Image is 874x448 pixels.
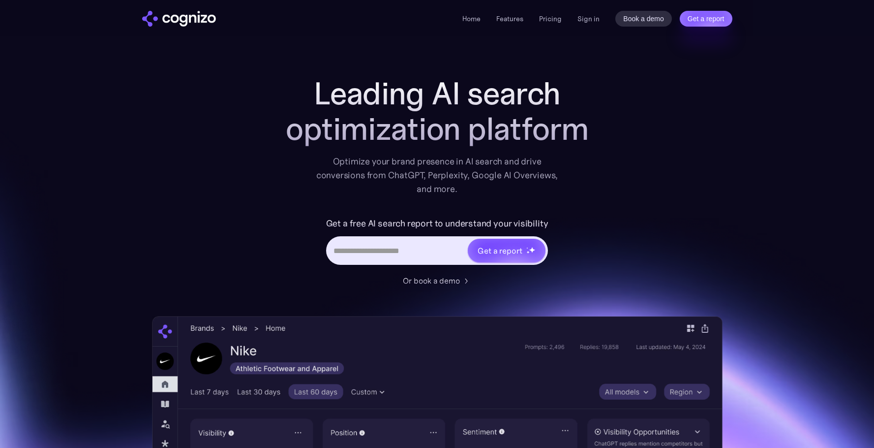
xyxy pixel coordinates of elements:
a: Sign in [577,13,600,25]
a: Pricing [539,14,562,23]
a: home [142,11,216,27]
a: Get a report [680,11,732,27]
h1: Leading AI search optimization platform [241,76,634,147]
a: Features [496,14,523,23]
a: Or book a demo [403,275,472,287]
div: Or book a demo [403,275,460,287]
img: star [529,247,535,253]
img: star [526,247,528,249]
div: Get a report [478,245,522,256]
label: Get a free AI search report to understand your visibility [326,216,548,231]
form: Hero URL Input Form [326,216,548,270]
img: star [526,251,530,254]
a: Book a demo [615,11,672,27]
img: cognizo logo [142,11,216,27]
a: Get a reportstarstarstar [467,238,546,263]
a: Home [462,14,481,23]
div: Optimize your brand presence in AI search and drive conversions from ChatGPT, Perplexity, Google ... [316,155,558,196]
